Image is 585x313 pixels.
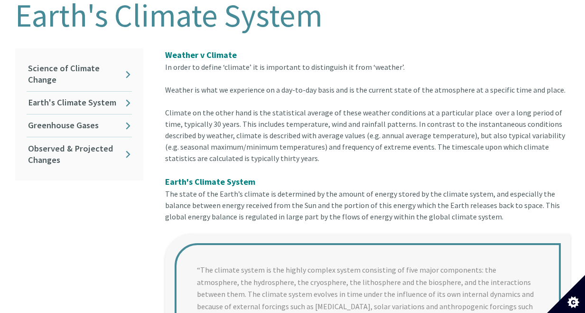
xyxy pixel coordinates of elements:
a: Observed & Projected Changes [27,137,132,171]
strong: Earth's Climate System [165,176,255,187]
a: Earth's Climate System [27,92,132,114]
div: The state of the Earth’s climate is determined by the amount of energy stored by the climate syst... [165,188,570,234]
span: Weather v Climate [165,49,237,60]
div: In order to define ‘climate’ it is important to distinguish it from ‘weather’. Weather is what we... [165,48,570,95]
button: Set cookie preferences [547,275,585,313]
a: Greenhouse Gases [27,114,132,137]
a: Science of Climate Change [27,57,132,91]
